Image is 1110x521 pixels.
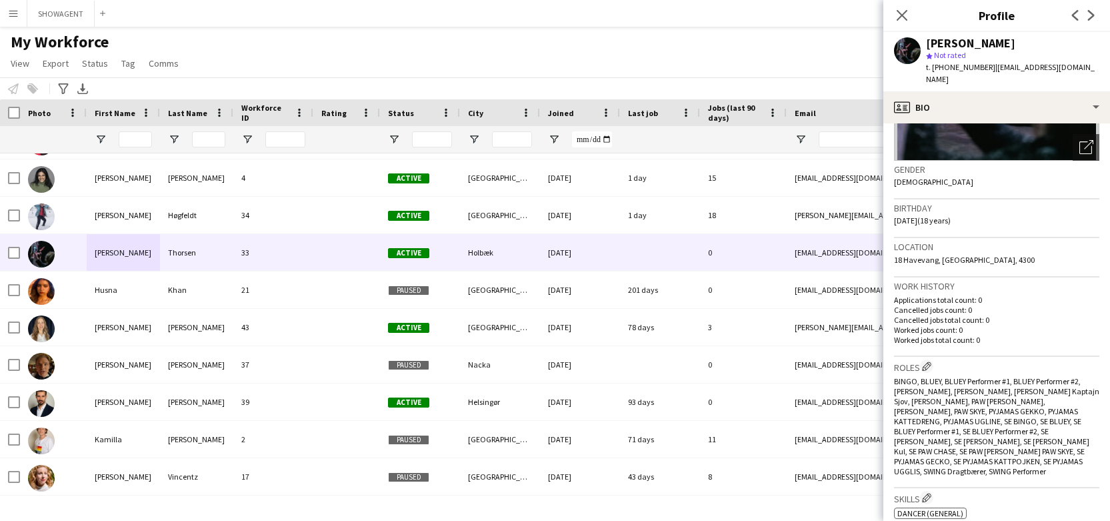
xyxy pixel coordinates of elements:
[37,55,74,72] a: Export
[894,202,1099,214] h3: Birthday
[787,458,1053,495] div: [EMAIL_ADDRESS][DOMAIN_NAME]
[55,81,71,97] app-action-btn: Advanced filters
[787,159,1053,196] div: [EMAIL_ADDRESS][DOMAIN_NAME]
[700,234,787,271] div: 0
[700,309,787,346] div: 3
[628,108,658,118] span: Last job
[388,108,414,118] span: Status
[87,458,160,495] div: [PERSON_NAME]
[27,1,95,27] button: SHOWAGENT
[28,390,55,417] img: Jonathan Jørgensen
[87,197,160,233] div: [PERSON_NAME]
[460,234,540,271] div: Holbæk
[540,197,620,233] div: [DATE]
[894,360,1099,374] h3: Roles
[700,458,787,495] div: 8
[43,57,69,69] span: Export
[894,335,1099,345] p: Worked jobs total count: 0
[540,159,620,196] div: [DATE]
[700,384,787,420] div: 0
[894,376,1099,476] span: BINGO, BLUEY, BLUEY Performer #1, BLUEY Performer #2, [PERSON_NAME], [PERSON_NAME], [PERSON_NAME]...
[460,309,540,346] div: [GEOGRAPHIC_DATA]
[233,384,313,420] div: 39
[388,133,400,145] button: Open Filter Menu
[143,55,184,72] a: Comms
[233,197,313,233] div: 34
[468,108,483,118] span: City
[787,309,1053,346] div: [PERSON_NAME][EMAIL_ADDRESS][DOMAIN_NAME]
[241,103,289,123] span: Workforce ID
[77,55,113,72] a: Status
[160,159,233,196] div: [PERSON_NAME]
[388,173,429,183] span: Active
[5,55,35,72] a: View
[28,203,55,230] img: Eddie Høgfeldt
[620,272,700,308] div: 201 days
[894,295,1099,305] p: Applications total count: 0
[160,384,233,420] div: [PERSON_NAME]
[321,108,347,118] span: Rating
[894,255,1035,265] span: 18 Havevang, [GEOGRAPHIC_DATA], 4300
[883,7,1110,24] h3: Profile
[795,133,807,145] button: Open Filter Menu
[620,197,700,233] div: 1 day
[795,108,816,118] span: Email
[160,346,233,383] div: [PERSON_NAME]
[28,428,55,454] img: Kamilla Madsen
[460,458,540,495] div: [GEOGRAPHIC_DATA]
[28,241,55,268] img: Hanna Thorsen
[468,133,480,145] button: Open Filter Menu
[388,286,429,296] span: Paused
[540,346,620,383] div: [DATE]
[894,305,1099,315] p: Cancelled jobs count: 0
[388,398,429,408] span: Active
[460,346,540,383] div: Nacka
[412,131,452,147] input: Status Filter Input
[700,272,787,308] div: 0
[708,103,763,123] span: Jobs (last 90 days)
[492,131,532,147] input: City Filter Input
[82,57,108,69] span: Status
[787,346,1053,383] div: [EMAIL_ADDRESS][DOMAIN_NAME]
[620,309,700,346] div: 78 days
[700,421,787,458] div: 11
[934,50,966,60] span: Not rated
[160,234,233,271] div: Thorsen
[87,159,160,196] div: [PERSON_NAME]
[388,248,429,258] span: Active
[540,309,620,346] div: [DATE]
[87,234,160,271] div: [PERSON_NAME]
[460,159,540,196] div: [GEOGRAPHIC_DATA]
[620,458,700,495] div: 43 days
[926,62,1095,84] span: | [EMAIL_ADDRESS][DOMAIN_NAME]
[28,166,55,193] img: Dharshika Subramaniam Christopher
[75,81,91,97] app-action-btn: Export XLSX
[894,241,1099,253] h3: Location
[926,37,1015,49] div: [PERSON_NAME]
[168,108,207,118] span: Last Name
[388,435,429,445] span: Paused
[87,421,160,458] div: Kamilla
[460,197,540,233] div: [GEOGRAPHIC_DATA]
[121,57,135,69] span: Tag
[894,280,1099,292] h3: Work history
[95,108,135,118] span: First Name
[28,316,55,342] img: Jessica Johansson
[926,62,995,72] span: t. [PHONE_NUMBER]
[28,353,55,380] img: Johan Samuelsson Toloue
[540,384,620,420] div: [DATE]
[787,384,1053,420] div: [EMAIL_ADDRESS][DOMAIN_NAME]
[160,197,233,233] div: Høgfeldt
[572,131,612,147] input: Joined Filter Input
[620,384,700,420] div: 93 days
[787,421,1053,458] div: [EMAIL_ADDRESS][DOMAIN_NAME]
[540,272,620,308] div: [DATE]
[87,384,160,420] div: [PERSON_NAME]
[897,508,963,518] span: Dancer (General)
[160,272,233,308] div: Khan
[548,133,560,145] button: Open Filter Menu
[460,272,540,308] div: [GEOGRAPHIC_DATA]
[700,197,787,233] div: 18
[460,384,540,420] div: Helsingør
[233,309,313,346] div: 43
